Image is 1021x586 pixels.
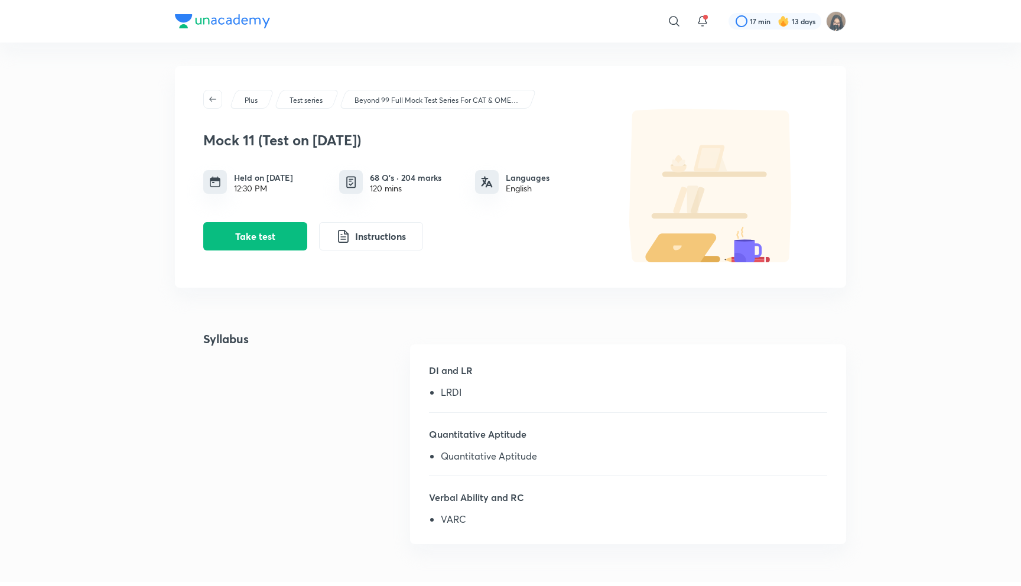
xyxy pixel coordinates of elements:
div: English [506,184,549,193]
p: Beyond 99 Full Mock Test Series For CAT & OMETs 2025 [355,95,520,106]
h6: Languages [506,171,549,184]
a: Beyond 99 Full Mock Test Series For CAT & OMETs 2025 [353,95,522,106]
div: 12:30 PM [234,184,293,193]
h5: DI and LR [429,363,827,387]
img: streak [778,15,789,27]
a: Test series [288,95,325,106]
button: Take test [203,222,307,250]
p: Test series [290,95,323,106]
img: quiz info [344,175,359,190]
h4: Syllabus [175,330,249,558]
li: LRDI [441,387,827,402]
div: 120 mins [370,184,441,193]
a: Plus [243,95,260,106]
h6: 68 Q’s · 204 marks [370,171,441,184]
p: Plus [245,95,258,106]
li: Quantitative Aptitude [441,451,827,466]
button: Instructions [319,222,423,250]
li: VARC [441,514,827,529]
img: timing [209,176,221,188]
h5: Quantitative Aptitude [429,427,827,451]
img: Company Logo [175,14,270,28]
img: default [605,109,818,262]
h6: Held on [DATE] [234,171,293,184]
h3: Mock 11 (Test on [DATE]) [203,132,599,149]
img: languages [481,176,493,188]
img: instruction [336,229,350,243]
img: Jarul Jangid [826,11,846,31]
h5: Verbal Ability and RC [429,490,827,514]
